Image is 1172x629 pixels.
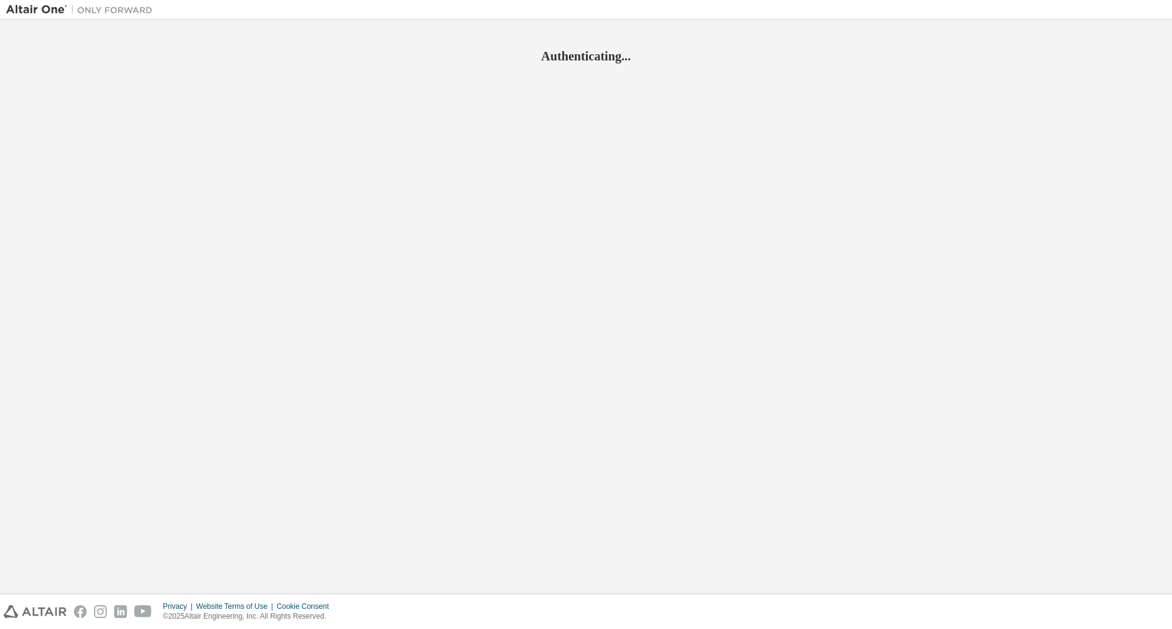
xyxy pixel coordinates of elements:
h2: Authenticating... [6,48,1166,64]
img: Altair One [6,4,159,16]
div: Cookie Consent [277,602,336,611]
img: altair_logo.svg [4,605,67,618]
img: youtube.svg [134,605,152,618]
img: facebook.svg [74,605,87,618]
img: instagram.svg [94,605,107,618]
div: Privacy [163,602,196,611]
p: © 2025 Altair Engineering, Inc. All Rights Reserved. [163,611,336,622]
div: Website Terms of Use [196,602,277,611]
img: linkedin.svg [114,605,127,618]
